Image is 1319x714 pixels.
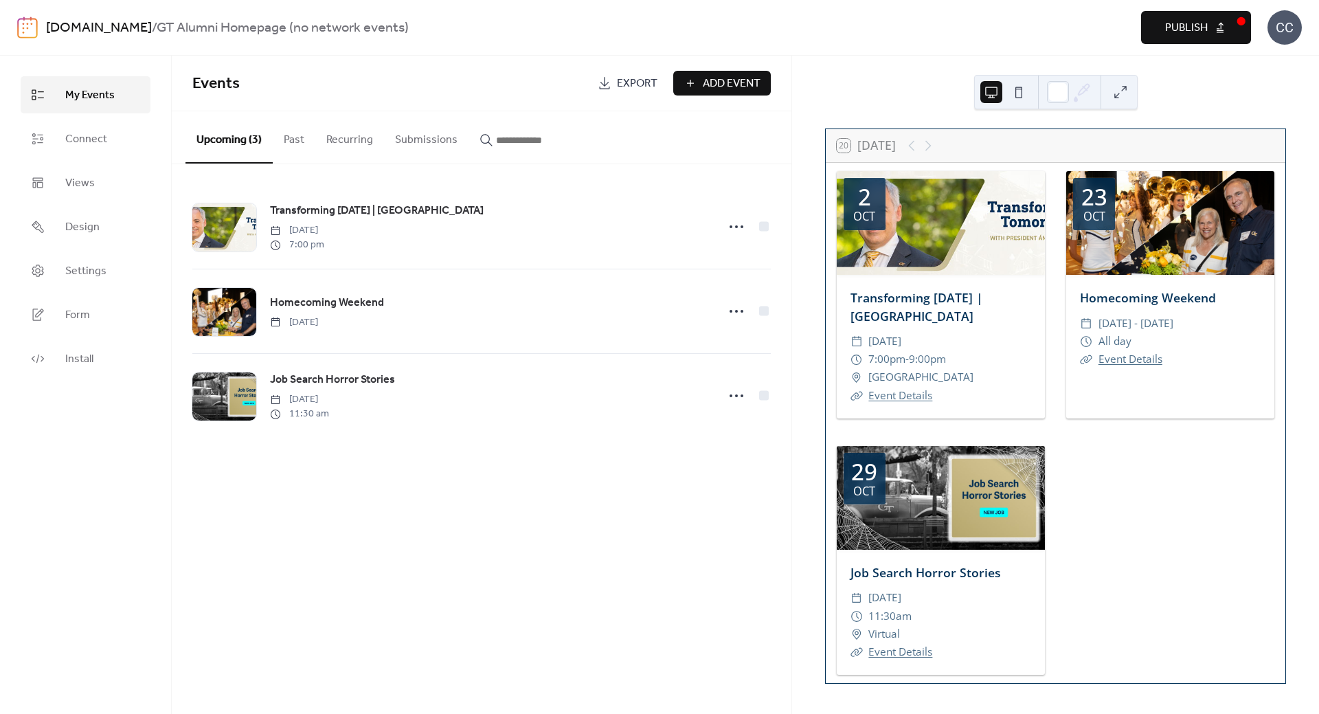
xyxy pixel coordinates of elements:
[21,252,150,289] a: Settings
[270,372,395,388] span: Job Search Horror Stories
[868,368,973,386] span: [GEOGRAPHIC_DATA]
[850,333,863,350] div: ​
[1080,350,1092,368] div: ​
[192,69,240,99] span: Events
[185,111,273,164] button: Upcoming (3)
[853,486,875,498] div: Oct
[673,71,771,96] button: Add Event
[157,15,409,41] b: GT Alumni Homepage (no network events)
[868,625,900,643] span: Virtual
[1081,186,1107,208] div: 23
[1141,11,1251,44] button: Publish
[851,460,877,483] div: 29
[850,589,863,607] div: ​
[65,219,100,236] span: Design
[909,350,946,368] span: 9:00pm
[1083,211,1105,223] div: Oct
[850,289,983,324] a: Transforming [DATE] | [GEOGRAPHIC_DATA]
[21,340,150,377] a: Install
[384,111,469,162] button: Submissions
[853,211,875,223] div: Oct
[850,387,863,405] div: ​
[868,333,901,350] span: [DATE]
[315,111,384,162] button: Recurring
[65,307,90,324] span: Form
[868,607,912,625] span: 11:30am
[905,350,909,368] span: -
[850,564,1001,581] a: Job Search Horror Stories
[858,186,871,208] div: 2
[850,625,863,643] div: ​
[152,15,157,41] b: /
[270,238,324,252] span: 7:00 pm
[270,392,329,407] span: [DATE]
[850,643,863,661] div: ​
[617,76,657,92] span: Export
[270,407,329,421] span: 11:30 am
[46,15,152,41] a: [DOMAIN_NAME]
[65,351,93,368] span: Install
[21,208,150,245] a: Design
[1080,315,1092,333] div: ​
[1080,289,1216,306] a: Homecoming Weekend
[1267,10,1302,45] div: CC
[270,294,384,312] a: Homecoming Weekend
[868,589,901,607] span: [DATE]
[868,350,905,368] span: 7:00pm
[850,368,863,386] div: ​
[273,111,315,162] button: Past
[1165,20,1208,36] span: Publish
[1098,352,1162,366] a: Event Details
[1098,333,1131,350] span: All day
[21,120,150,157] a: Connect
[21,296,150,333] a: Form
[703,76,760,92] span: Add Event
[868,388,932,403] a: Event Details
[270,202,484,220] a: Transforming [DATE] | [GEOGRAPHIC_DATA]
[270,223,324,238] span: [DATE]
[1080,333,1092,350] div: ​
[270,203,484,219] span: Transforming [DATE] | [GEOGRAPHIC_DATA]
[850,607,863,625] div: ​
[270,295,384,311] span: Homecoming Weekend
[21,164,150,201] a: Views
[21,76,150,113] a: My Events
[65,87,115,104] span: My Events
[850,350,863,368] div: ​
[868,645,932,659] a: Event Details
[270,371,395,389] a: Job Search Horror Stories
[17,16,38,38] img: logo
[587,71,668,96] a: Export
[65,175,95,192] span: Views
[65,263,106,280] span: Settings
[65,131,107,148] span: Connect
[1098,315,1173,333] span: [DATE] - [DATE]
[270,315,318,330] span: [DATE]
